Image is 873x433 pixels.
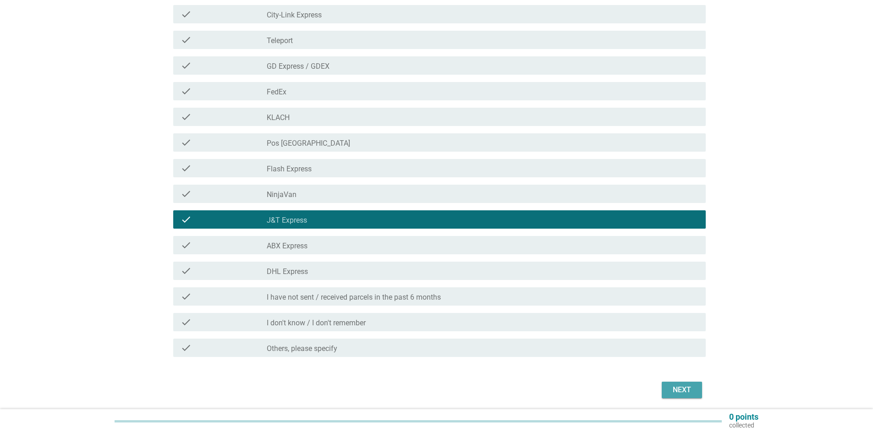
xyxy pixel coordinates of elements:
[729,421,758,429] p: collected
[662,382,702,398] button: Next
[181,9,192,20] i: check
[267,36,293,45] label: Teleport
[181,137,192,148] i: check
[181,60,192,71] i: check
[181,265,192,276] i: check
[181,291,192,302] i: check
[267,344,337,353] label: Others, please specify
[267,267,308,276] label: DHL Express
[267,318,366,328] label: I don't know / I don't remember
[267,190,296,199] label: NinjaVan
[181,86,192,97] i: check
[267,293,441,302] label: I have not sent / received parcels in the past 6 months
[181,240,192,251] i: check
[181,111,192,122] i: check
[267,88,286,97] label: FedEx
[267,62,329,71] label: GD Express / GDEX
[181,317,192,328] i: check
[181,214,192,225] i: check
[267,216,307,225] label: J&T Express
[669,384,695,395] div: Next
[729,413,758,421] p: 0 points
[267,164,312,174] label: Flash Express
[181,342,192,353] i: check
[267,113,290,122] label: KLACH
[181,188,192,199] i: check
[181,34,192,45] i: check
[181,163,192,174] i: check
[267,241,307,251] label: ABX Express
[267,139,350,148] label: Pos [GEOGRAPHIC_DATA]
[267,11,322,20] label: City-Link Express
